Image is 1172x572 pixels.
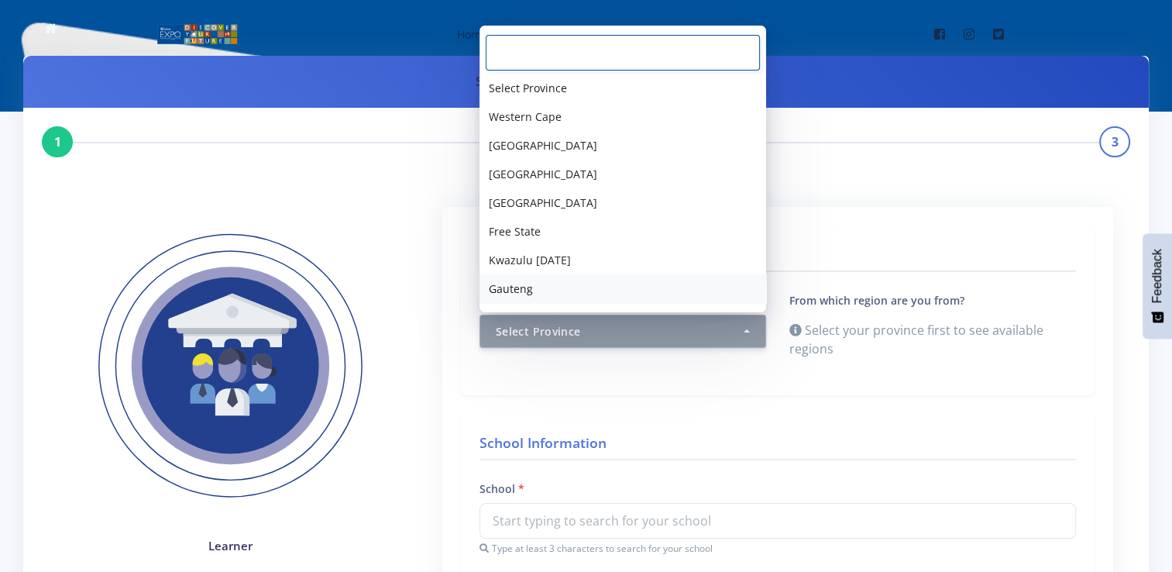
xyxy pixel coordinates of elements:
span: Home [457,27,487,42]
img: Learner [71,207,390,525]
div: Select Province [496,323,741,339]
a: Home [442,14,500,55]
span: Feedback [1150,249,1164,303]
span: [GEOGRAPHIC_DATA] [489,195,597,211]
span: Western Cape [489,109,562,125]
small: Type at least 3 characters to search for your school [479,542,1076,556]
label: From which region are you from? [789,292,964,308]
img: logo01.png [156,22,238,46]
a: Login [597,14,653,55]
span: [GEOGRAPHIC_DATA] [489,137,597,153]
button: Feedback - Show survey [1143,233,1172,339]
span: Gauteng [489,281,533,297]
button: Select Province [479,315,766,348]
a: Register [659,14,730,55]
span: [GEOGRAPHIC_DATA] [489,166,597,182]
h4: Location [479,244,1076,272]
span: Free State [489,223,541,239]
div: Select your province first to see available regions [789,321,1076,358]
a: Dashboard [506,14,591,55]
div: 3 [1099,126,1130,157]
span: Kwazulu [DATE] [489,252,571,268]
input: Search [486,35,760,71]
div: 1 [42,126,73,157]
h4: Learner [71,537,390,555]
label: School [479,481,524,497]
span: Select Province [489,80,567,96]
h3: Step 3: Experience details required [42,71,1130,91]
h4: School Information [479,432,1076,460]
input: Start typing to search for your school [479,503,1076,539]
